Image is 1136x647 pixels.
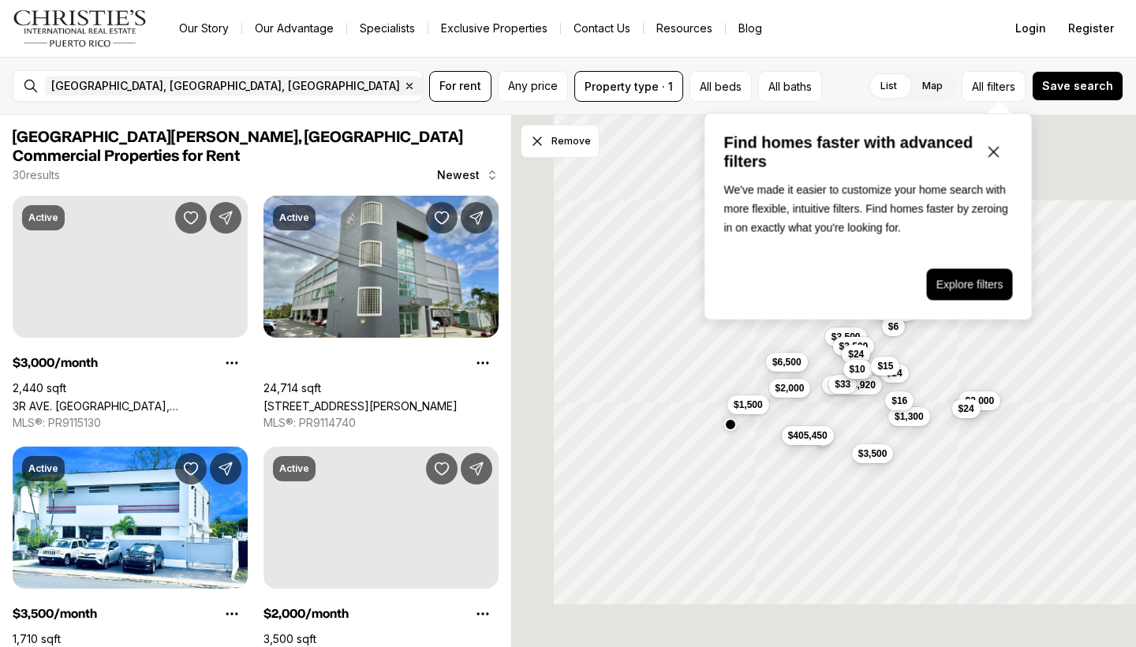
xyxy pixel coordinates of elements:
button: $3,500 [852,444,894,463]
button: Save Property: 378 SAN CLAUDIO AVE. [175,453,207,484]
span: $16 [891,395,907,407]
button: Allfilters [962,71,1026,102]
button: $33 [828,374,857,393]
button: Register [1059,13,1123,44]
span: $3,500 [831,331,861,343]
button: $6 [882,316,905,335]
p: Active [279,462,309,475]
span: $6 [888,320,899,332]
button: Property options [216,598,248,630]
button: Share Property [461,453,492,484]
span: [GEOGRAPHIC_DATA][PERSON_NAME], [GEOGRAPHIC_DATA] Commercial Properties for Rent [13,129,463,164]
button: $24 [952,398,981,417]
button: $3,500 [825,327,867,346]
label: Map [910,72,955,100]
p: Active [28,211,58,224]
button: All beds [689,71,752,102]
a: 3R AVE. CAMPO RICO, SAN JUAN PR, 00924 [13,399,248,413]
img: logo [13,9,148,47]
a: Exclusive Properties [428,17,560,39]
span: $24 [887,366,902,379]
button: Contact Us [561,17,643,39]
p: Active [279,211,309,224]
button: $15 [871,356,899,375]
button: Property options [467,347,499,379]
span: $6,500 [772,356,802,368]
span: $33 [835,377,850,390]
button: $10 [845,360,873,379]
button: $3,500 [833,336,875,355]
button: Share Property [461,202,492,234]
a: Blog [726,17,775,39]
button: Explore filters [927,269,1013,301]
button: Save search [1032,71,1123,101]
a: Our Advantage [242,17,346,39]
span: $2,000 [775,381,805,394]
span: $1,300 [895,410,924,423]
span: Newest [437,169,480,181]
button: Save Property: 607 AVE. DE DIEGO [426,453,458,484]
button: For rent [429,71,491,102]
span: $1,500 [734,398,763,411]
span: $10 [850,363,865,376]
span: Save search [1042,80,1113,92]
button: Property options [467,598,499,630]
span: For rent [439,80,481,92]
span: $1,744,920 [828,378,876,391]
span: filters [987,78,1015,95]
span: Login [1015,22,1046,35]
button: $24 [842,345,870,364]
p: Find homes faster with advanced filters [724,133,975,171]
button: Login [1006,13,1056,44]
span: Any price [508,80,558,92]
button: $405,450 [782,426,834,445]
button: Save Property: 3R AVE. CAMPO RICO [175,202,207,234]
button: Share Property [210,453,241,484]
a: Specialists [347,17,428,39]
span: $24 [848,348,864,361]
button: $3,000 [958,391,1000,410]
button: $1,744,920 [822,375,882,394]
span: [GEOGRAPHIC_DATA], [GEOGRAPHIC_DATA], [GEOGRAPHIC_DATA] [51,80,400,92]
a: Resources [644,17,725,39]
button: Save Property: 34 CARR 20 [426,202,458,234]
p: Active [28,462,58,475]
a: Our Story [166,17,241,39]
span: $405,450 [788,429,828,442]
button: Newest [428,159,508,191]
span: Register [1068,22,1114,35]
span: $3,000 [965,395,994,407]
label: List [868,72,910,100]
button: $6,500 [766,353,808,372]
button: $2,000 [769,378,811,397]
p: We've made it easier to customize your home search with more flexible, intuitive filters. Find ho... [724,181,1013,237]
span: $15 [877,359,893,372]
button: $1,500 [727,395,769,414]
button: $10 [843,360,872,379]
button: Any price [498,71,568,102]
span: All [972,78,984,95]
button: Close popover [975,133,1013,171]
p: 30 results [13,169,60,181]
button: Share Property [210,202,241,234]
button: $24 [880,363,909,382]
button: $1,300 [888,407,930,426]
button: All baths [758,71,822,102]
span: $3,500 [858,447,887,460]
button: $16 [885,391,914,410]
span: $24 [958,402,974,414]
button: Property options [216,347,248,379]
button: Property type · 1 [574,71,683,102]
a: 34 CARR 20, GUAYNABO PR, 00966 [263,399,458,413]
span: $3,500 [839,339,869,352]
button: Dismiss drawing [521,125,600,158]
